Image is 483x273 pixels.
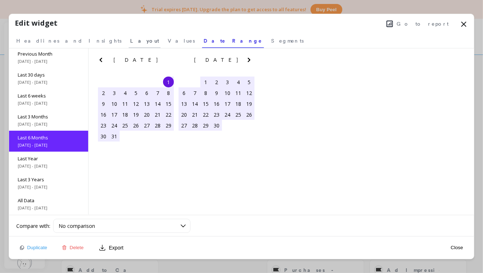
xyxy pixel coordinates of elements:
[211,120,222,131] div: Choose Wednesday, April 30th, 2025
[27,245,47,250] span: Duplicate
[164,56,176,67] button: Next Month
[200,77,211,87] div: Choose Tuesday, April 1st, 2025
[60,244,86,251] button: Delete
[384,19,451,29] button: Go to report
[16,37,121,44] span: Headlines and Insights
[98,120,109,131] div: Choose Sunday, March 23rd, 2025
[222,87,233,98] div: Choose Thursday, April 10th, 2025
[200,120,211,131] div: Choose Tuesday, April 29th, 2025
[152,120,163,131] div: Choose Friday, March 28th, 2025
[131,98,141,109] div: Choose Wednesday, March 12th, 2025
[15,18,57,29] h1: Edit widget
[179,109,189,120] div: Choose Sunday, April 20th, 2025
[15,31,468,48] nav: Tabs
[97,56,108,67] button: Previous Month
[96,242,126,253] button: Export
[141,120,152,131] div: Choose Thursday, March 27th, 2025
[222,98,233,109] div: Choose Thursday, April 17th, 2025
[177,56,189,67] button: Previous Month
[163,109,174,120] div: Choose Saturday, March 22nd, 2025
[18,176,80,183] span: Last 3 Years
[200,98,211,109] div: Choose Tuesday, April 15th, 2025
[152,98,163,109] div: Choose Friday, March 14th, 2025
[244,98,255,109] div: Choose Saturday, April 19th, 2025
[152,87,163,98] div: Choose Friday, March 7th, 2025
[18,163,80,169] span: [DATE] - [DATE]
[163,120,174,131] div: Choose Saturday, March 29th, 2025
[131,109,141,120] div: Choose Wednesday, March 19th, 2025
[18,79,80,85] span: [DATE] - [DATE]
[163,98,174,109] div: Choose Saturday, March 15th, 2025
[18,71,80,78] span: Last 30 days
[233,87,244,98] div: Choose Friday, April 11th, 2025
[18,100,80,106] span: [DATE] - [DATE]
[163,77,174,87] div: Choose Saturday, March 1st, 2025
[18,121,80,127] span: [DATE] - [DATE]
[200,109,211,120] div: Choose Tuesday, April 22nd, 2025
[200,87,211,98] div: Choose Tuesday, April 8th, 2025
[18,205,80,211] span: [DATE] - [DATE]
[141,87,152,98] div: Choose Thursday, March 6th, 2025
[18,155,80,162] span: Last Year
[120,109,131,120] div: Choose Tuesday, March 18th, 2025
[16,222,50,230] label: Compare with:
[18,244,50,251] button: Duplicate
[109,120,120,131] div: Choose Monday, March 24th, 2025
[152,109,163,120] div: Choose Friday, March 21st, 2025
[271,37,304,44] span: Segments
[131,120,141,131] div: Choose Wednesday, March 26th, 2025
[163,87,174,98] div: Choose Saturday, March 8th, 2025
[211,77,222,87] div: Choose Wednesday, April 2nd, 2025
[18,184,80,190] span: [DATE] - [DATE]
[397,20,449,27] span: Go to report
[233,109,244,120] div: Choose Friday, April 25th, 2025
[98,98,109,109] div: Choose Sunday, March 9th, 2025
[109,87,120,98] div: Choose Monday, March 3rd, 2025
[59,222,95,229] span: No comparison
[98,77,174,142] div: month 2025-03
[179,87,189,98] div: Choose Sunday, April 6th, 2025
[194,57,239,63] span: [DATE]
[179,120,189,131] div: Choose Sunday, April 27th, 2025
[18,58,80,64] span: [DATE] - [DATE]
[70,245,84,250] span: Delete
[131,87,141,98] div: Choose Wednesday, March 5th, 2025
[211,109,222,120] div: Choose Wednesday, April 23rd, 2025
[141,98,152,109] div: Choose Thursday, March 13th, 2025
[20,246,24,250] img: duplicate icon
[18,142,80,148] span: [DATE] - [DATE]
[233,98,244,109] div: Choose Friday, April 18th, 2025
[179,98,189,109] div: Choose Sunday, April 13th, 2025
[98,87,109,98] div: Choose Sunday, March 2nd, 2025
[114,57,159,63] span: [DATE]
[189,98,200,109] div: Choose Monday, April 14th, 2025
[120,87,131,98] div: Choose Tuesday, March 4th, 2025
[449,244,465,251] button: Close
[120,120,131,131] div: Choose Tuesday, March 25th, 2025
[189,109,200,120] div: Choose Monday, April 21st, 2025
[189,120,200,131] div: Choose Monday, April 28th, 2025
[222,77,233,87] div: Choose Thursday, April 3rd, 2025
[245,56,256,67] button: Next Month
[244,87,255,98] div: Choose Saturday, April 12th, 2025
[189,87,200,98] div: Choose Monday, April 7th, 2025
[109,109,120,120] div: Choose Monday, March 17th, 2025
[179,77,255,131] div: month 2025-04
[204,37,262,44] span: Date Range
[98,109,109,120] div: Choose Sunday, March 16th, 2025
[233,77,244,87] div: Choose Friday, April 4th, 2025
[244,109,255,120] div: Choose Saturday, April 26th, 2025
[18,113,80,120] span: Last 3 Months
[109,131,120,142] div: Choose Monday, March 31st, 2025
[18,92,80,99] span: Last 6 weeks
[18,134,80,141] span: Last 6 Months
[168,37,195,44] span: Values
[98,131,109,142] div: Choose Sunday, March 30th, 2025
[18,197,80,204] span: All Data
[130,37,159,44] span: Layout
[120,98,131,109] div: Choose Tuesday, March 11th, 2025
[18,51,80,57] span: Previous Month
[141,109,152,120] div: Choose Thursday, March 20th, 2025
[244,77,255,87] div: Choose Saturday, April 5th, 2025
[211,87,222,98] div: Choose Wednesday, April 9th, 2025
